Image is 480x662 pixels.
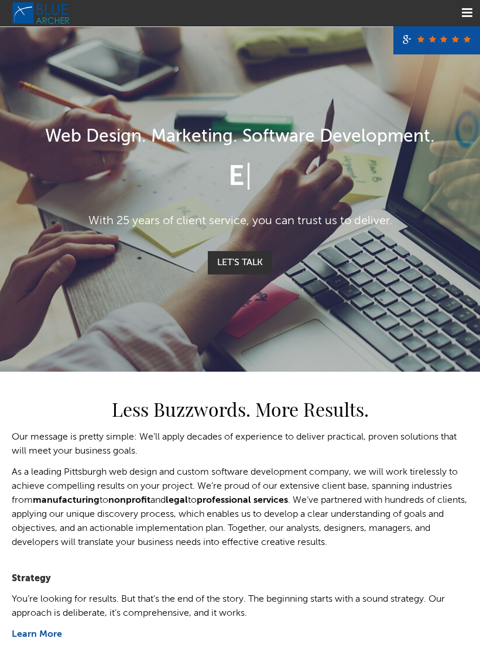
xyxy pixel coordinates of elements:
[12,592,445,620] p: You’re looking for results. But that’s the end of the story. The beginning starts with a sound st...
[12,124,468,150] h1: Web Design. Marketing. Software Development.
[12,2,70,25] img: Blue Archer Logo
[245,163,252,191] span: |
[108,496,150,505] a: nonprofit
[197,496,288,505] a: professional services
[33,496,100,505] a: manufacturing
[12,395,468,423] h2: Less Buzzwords. More Results.
[12,465,468,550] p: As a leading Pittsburgh web design and custom software development company, we will work tireless...
[12,430,468,458] p: Our message is pretty simple: We’ll apply decades of experience to deliver practical, proven solu...
[228,163,245,191] span: E
[12,573,445,585] h5: Strategy
[12,630,62,639] a: Learn More
[166,496,188,505] a: legal
[12,212,468,230] p: With 25 years of client service, you can trust us to deliver.
[208,251,272,275] a: Let's Talk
